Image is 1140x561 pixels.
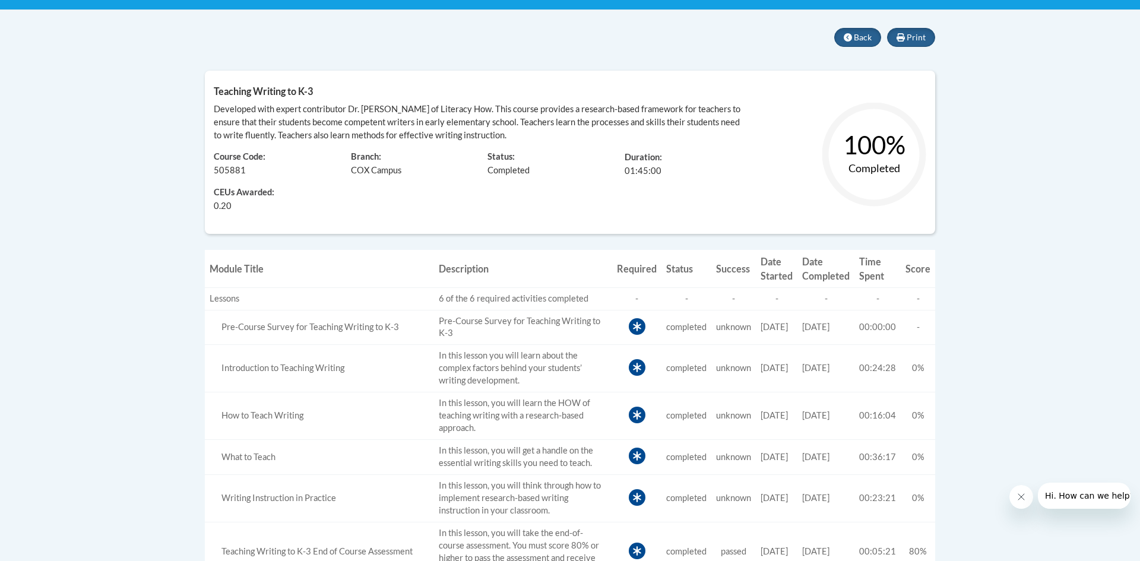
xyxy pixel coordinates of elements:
span: 80% [909,546,927,556]
span: Teaching Writing to K-3 [214,85,313,97]
td: In this lesson you will learn about the complex factors behind your students’ writing development. [434,345,612,392]
span: [DATE] [761,410,788,420]
span: completed [666,322,707,332]
td: In this lesson, you will get a handle on the essential writing skills you need to teach. [434,440,612,475]
span: unknown [716,322,751,332]
span: 00:16:04 [859,410,896,420]
div: Pre-Course Survey for Teaching Writing to K-3 [210,321,429,334]
span: Hi. How can we help? [7,8,96,18]
td: In this lesson, you will think through how to implement research-based writing instruction in you... [434,475,612,522]
span: Completed [487,165,530,175]
span: 505881 [214,165,246,175]
span: Back [854,32,872,42]
span: unknown [716,493,751,503]
span: 0.20 [214,199,232,213]
span: unknown [716,410,751,420]
div: In this lesson, you will get a handle on the essential writing skills you need to teach. [210,451,429,464]
td: Pre-Course Survey for Teaching Writing to K-3 [434,310,612,345]
td: - [612,287,661,310]
span: 00:05:21 [859,546,896,556]
button: Print [887,28,935,47]
th: Module Title [205,250,434,287]
span: Status: [487,151,515,161]
span: 0% [912,410,924,420]
th: Score [901,250,935,287]
div: In this lesson, you will think through how to implement research-based writing instruction in you... [210,492,429,505]
span: Course Code: [214,151,265,161]
span: Branch: [351,151,381,161]
td: - [756,287,797,310]
span: 00:36:17 [859,452,896,462]
span: passed [721,546,746,556]
span: [DATE] [802,452,829,462]
span: unknown [716,363,751,373]
span: [DATE] [802,410,829,420]
div: In this lesson you will learn about the complex factors behind your students&rsquo; writing devel... [210,362,429,375]
th: Description [434,250,612,287]
span: 0% [912,493,924,503]
span: Developed with expert contributor Dr. [PERSON_NAME] of Literacy How. This course provides a resea... [214,104,740,140]
text: Completed [848,161,900,175]
span: - [917,293,920,303]
th: Date Completed [797,250,854,287]
span: completed [666,410,707,420]
span: [DATE] [802,363,829,373]
th: Success [711,250,756,287]
span: [DATE] [761,452,788,462]
th: Required [612,250,661,287]
th: Status [661,250,711,287]
span: [DATE] [802,322,829,332]
span: completed [666,452,707,462]
div: In this lesson, you will take the end-of-course assessment. You must score 80% or higher to pass ... [210,546,429,558]
span: 0% [912,363,924,373]
td: In this lesson, you will learn the HOW of teaching writing with a research-based approach. [434,392,612,440]
span: [DATE] [761,546,788,556]
td: - [661,287,711,310]
span: Print [907,32,926,42]
span: completed [666,363,707,373]
th: Date Started [756,250,797,287]
span: 00:23:21 [859,493,896,503]
div: In this lesson, you will learn the HOW of teaching writing with a research-based approach. [210,410,429,422]
span: completed [666,546,707,556]
div: Lessons [210,293,429,305]
span: unknown [716,452,751,462]
td: - [797,287,854,310]
text: 100% [843,130,905,160]
div: 6 of the 6 required activities completed [439,293,607,305]
iframe: Close message [1009,485,1033,509]
span: [DATE] [761,363,788,373]
th: Time Spent [854,250,901,287]
span: - [917,322,920,332]
span: CEUs Awarded: [214,186,333,199]
td: - [854,287,901,310]
span: 00:24:28 [859,363,896,373]
span: 0% [912,452,924,462]
span: [DATE] [761,493,788,503]
span: Duration: [625,152,662,162]
span: 00:00:00 [859,322,896,332]
span: [DATE] [802,493,829,503]
td: - [711,287,756,310]
iframe: Message from company [1038,483,1130,509]
span: [DATE] [802,546,829,556]
span: [DATE] [761,322,788,332]
span: COX Campus [351,165,401,175]
span: 01:45:00 [625,166,661,176]
button: Back [834,28,881,47]
span: completed [666,493,707,503]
